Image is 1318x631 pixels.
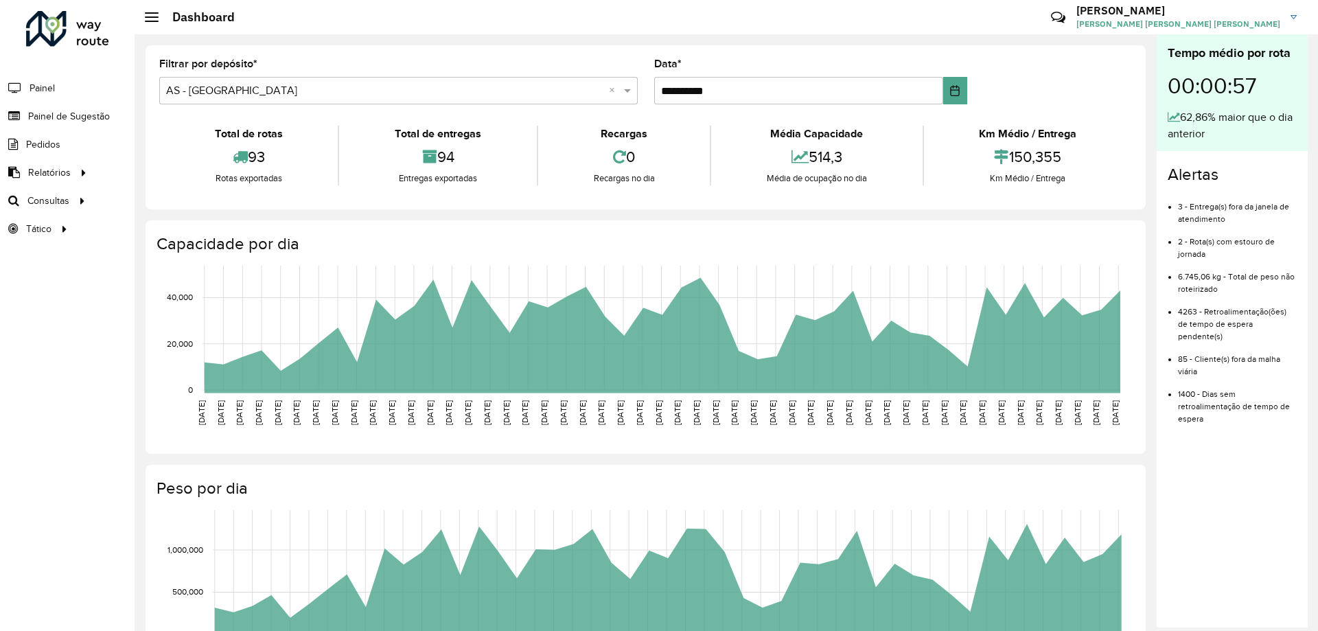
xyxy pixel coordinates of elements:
[26,137,60,152] span: Pedidos
[157,234,1132,254] h4: Capacidade por dia
[343,172,533,185] div: Entregas exportadas
[1073,400,1082,425] text: [DATE]
[978,400,986,425] text: [DATE]
[673,400,682,425] text: [DATE]
[349,400,358,425] text: [DATE]
[387,400,396,425] text: [DATE]
[1168,165,1297,185] h4: Alertas
[343,142,533,172] div: 94
[1054,400,1063,425] text: [DATE]
[901,400,910,425] text: [DATE]
[578,400,587,425] text: [DATE]
[368,400,377,425] text: [DATE]
[654,400,663,425] text: [DATE]
[254,400,263,425] text: [DATE]
[163,172,334,185] div: Rotas exportadas
[542,142,706,172] div: 0
[273,400,282,425] text: [DATE]
[27,194,69,208] span: Consultas
[943,77,967,104] button: Choose Date
[806,400,815,425] text: [DATE]
[542,126,706,142] div: Recargas
[958,400,967,425] text: [DATE]
[163,126,334,142] div: Total de rotas
[927,172,1129,185] div: Km Médio / Entrega
[311,400,320,425] text: [DATE]
[921,400,929,425] text: [DATE]
[167,545,203,554] text: 1,000,000
[502,400,511,425] text: [DATE]
[1168,109,1297,142] div: 62,86% maior que o dia anterior
[559,400,568,425] text: [DATE]
[1178,190,1297,225] li: 3 - Entrega(s) fora da janela de atendimento
[1076,18,1280,30] span: [PERSON_NAME] [PERSON_NAME] [PERSON_NAME]
[483,400,492,425] text: [DATE]
[28,109,110,124] span: Painel de Sugestão
[825,400,834,425] text: [DATE]
[654,56,682,72] label: Data
[692,400,701,425] text: [DATE]
[715,142,918,172] div: 514,3
[940,400,949,425] text: [DATE]
[1178,295,1297,343] li: 4263 - Retroalimentação(ões) de tempo de espera pendente(s)
[1091,400,1100,425] text: [DATE]
[1178,378,1297,425] li: 1400 - Dias sem retroalimentação de tempo de espera
[167,293,193,302] text: 40,000
[787,400,796,425] text: [DATE]
[927,126,1129,142] div: Km Médio / Entrega
[1168,62,1297,109] div: 00:00:57
[30,81,55,95] span: Painel
[406,400,415,425] text: [DATE]
[1168,44,1297,62] div: Tempo médio por rota
[159,10,235,25] h2: Dashboard
[844,400,853,425] text: [DATE]
[330,400,339,425] text: [DATE]
[711,400,720,425] text: [DATE]
[235,400,244,425] text: [DATE]
[292,400,301,425] text: [DATE]
[163,142,334,172] div: 93
[616,400,625,425] text: [DATE]
[749,400,758,425] text: [DATE]
[597,400,605,425] text: [DATE]
[882,400,891,425] text: [DATE]
[343,126,533,142] div: Total de entregas
[542,172,706,185] div: Recargas no dia
[609,82,621,99] span: Clear all
[927,142,1129,172] div: 150,355
[635,400,644,425] text: [DATE]
[167,339,193,348] text: 20,000
[864,400,872,425] text: [DATE]
[28,165,71,180] span: Relatórios
[1076,4,1280,17] h3: [PERSON_NAME]
[997,400,1006,425] text: [DATE]
[1178,343,1297,378] li: 85 - Cliente(s) fora da malha viária
[715,172,918,185] div: Média de ocupação no dia
[1111,400,1120,425] text: [DATE]
[715,126,918,142] div: Média Capacidade
[26,222,51,236] span: Tático
[157,479,1132,498] h4: Peso por dia
[216,400,225,425] text: [DATE]
[1034,400,1043,425] text: [DATE]
[188,385,193,394] text: 0
[426,400,435,425] text: [DATE]
[1043,3,1073,32] a: Contato Rápido
[1016,400,1025,425] text: [DATE]
[1178,225,1297,260] li: 2 - Rota(s) com estouro de jornada
[1178,260,1297,295] li: 6.745,06 kg - Total de peso não roteirizado
[444,400,453,425] text: [DATE]
[520,400,529,425] text: [DATE]
[768,400,777,425] text: [DATE]
[159,56,257,72] label: Filtrar por depósito
[197,400,206,425] text: [DATE]
[463,400,472,425] text: [DATE]
[540,400,548,425] text: [DATE]
[730,400,739,425] text: [DATE]
[172,588,203,597] text: 500,000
